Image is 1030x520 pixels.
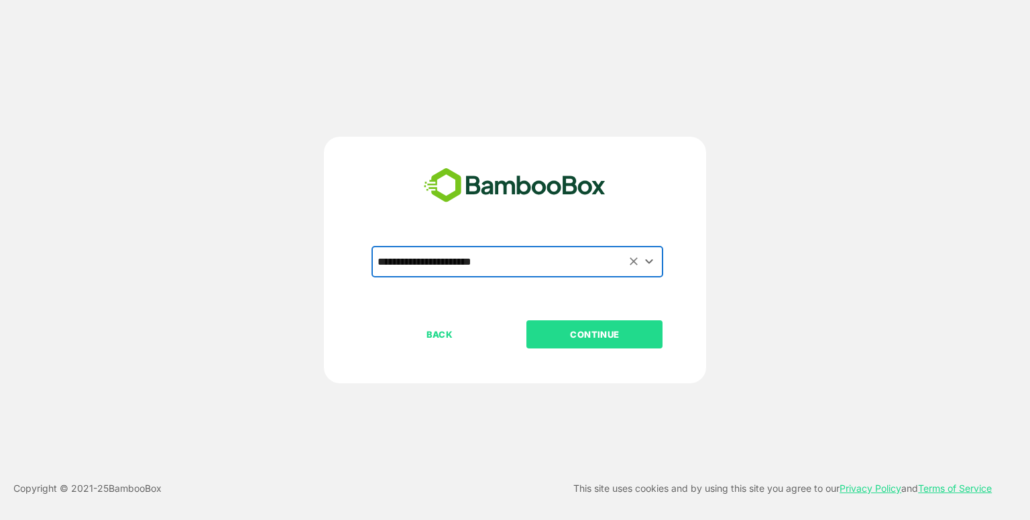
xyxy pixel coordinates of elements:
button: Clear [626,254,642,269]
p: Copyright © 2021- 25 BambooBox [13,480,162,497]
p: BACK [373,327,507,342]
button: BACK [371,320,508,348]
button: Open [640,253,659,271]
p: This site uses cookies and by using this site you agree to our and [573,480,992,497]
button: CONTINUE [526,320,663,348]
img: bamboobox [416,164,613,208]
p: CONTINUE [528,327,662,342]
a: Privacy Policy [840,482,901,494]
a: Terms of Service [918,482,992,494]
